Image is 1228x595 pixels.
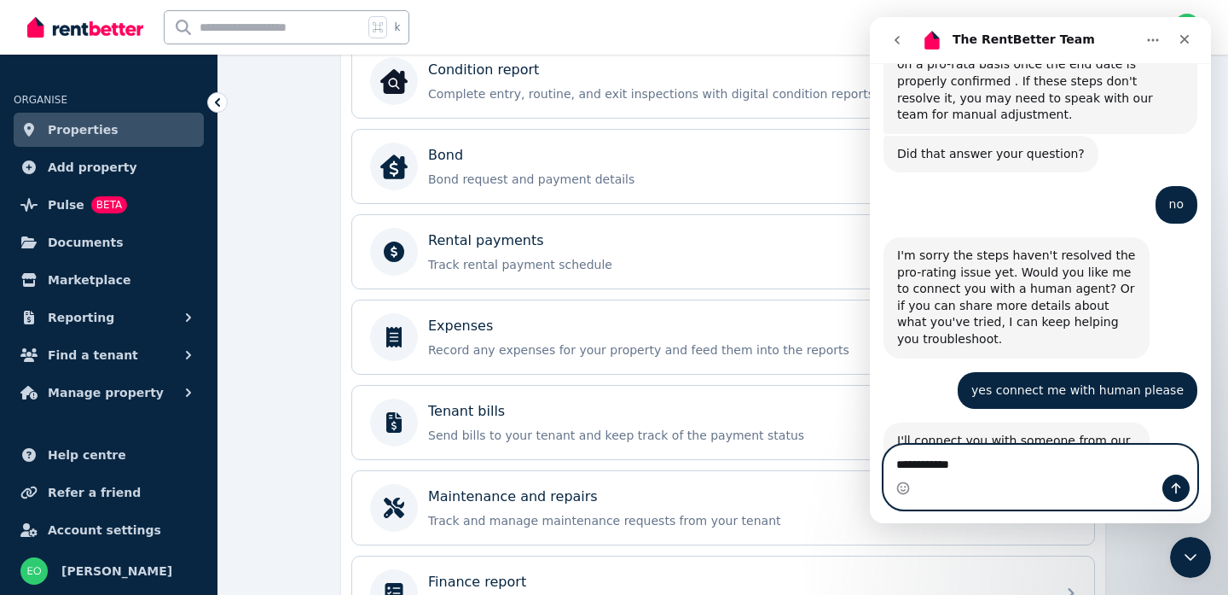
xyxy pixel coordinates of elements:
[14,113,204,147] a: Properties
[48,270,130,290] span: Marketplace
[428,256,1046,273] p: Track rental payment schedule
[352,130,1094,203] a: BondBondBond request and payment details
[14,438,204,472] a: Help centre
[48,345,138,365] span: Find a tenant
[48,520,161,540] span: Account settings
[428,230,544,251] p: Rental payments
[428,85,1046,102] p: Complete entry, routine, and exit inspections with digital condition reports
[14,405,280,510] div: I'll connect you with someone from our team now. Meanwhile, could you please share any additional...
[61,561,172,581] span: [PERSON_NAME]
[352,386,1094,459] a: Tenant billsSend bills to your tenant and keep track of the payment status
[14,94,67,106] span: ORGANISE
[27,416,266,499] div: I'll connect you with someone from our team now. Meanwhile, could you please share any additional...
[428,341,1046,359] p: Record any expenses for your property and feed them into the reports
[14,263,204,297] a: Marketplace
[14,150,204,184] a: Add property
[380,67,408,95] img: Condition report
[26,464,40,478] button: Emoji picker
[14,225,204,260] a: Documents
[428,401,505,422] p: Tenant bills
[48,120,119,140] span: Properties
[48,195,84,215] span: Pulse
[352,300,1094,374] a: ExpensesRecord any expenses for your property and feed them into the reports
[14,300,204,335] button: Reporting
[48,382,164,403] span: Manage property
[428,512,1046,529] p: Track and manage maintenance requests from your tenant
[352,44,1094,118] a: Condition reportCondition reportComplete entry, routine, and exit inspections with digital condit...
[428,427,1046,444] p: Send bills to your tenant and keep track of the payment status
[48,482,141,503] span: Refer a friend
[1173,14,1201,41] img: Ezechiel Orski-Ritchie
[428,572,526,592] p: Finance report
[48,307,114,328] span: Reporting
[380,153,408,180] img: Bond
[428,487,598,507] p: Maintenance and repairs
[48,232,124,253] span: Documents
[293,458,320,485] button: Send a message…
[14,475,204,510] a: Refer a friend
[870,17,1211,523] iframe: Intercom live chat
[14,188,204,222] a: PulseBETA
[352,471,1094,545] a: Maintenance and repairsTrack and manage maintenance requests from your tenant
[20,557,48,585] img: Ezechiel Orski-Ritchie
[428,60,539,80] p: Condition report
[48,445,126,465] span: Help centre
[48,157,137,178] span: Add property
[1170,537,1211,578] iframe: Intercom live chat
[394,20,400,34] span: k
[14,376,204,410] button: Manage property
[428,145,463,166] p: Bond
[14,338,204,372] button: Find a tenant
[27,15,143,40] img: RentBetter
[428,171,1046,188] p: Bond request and payment details
[352,215,1094,289] a: Rental paymentsTrack rental payment schedule
[14,405,327,547] div: The RentBetter Team says…
[14,429,327,458] textarea: Message…
[428,316,493,336] p: Expenses
[91,196,127,213] span: BETA
[14,513,204,547] a: Account settings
